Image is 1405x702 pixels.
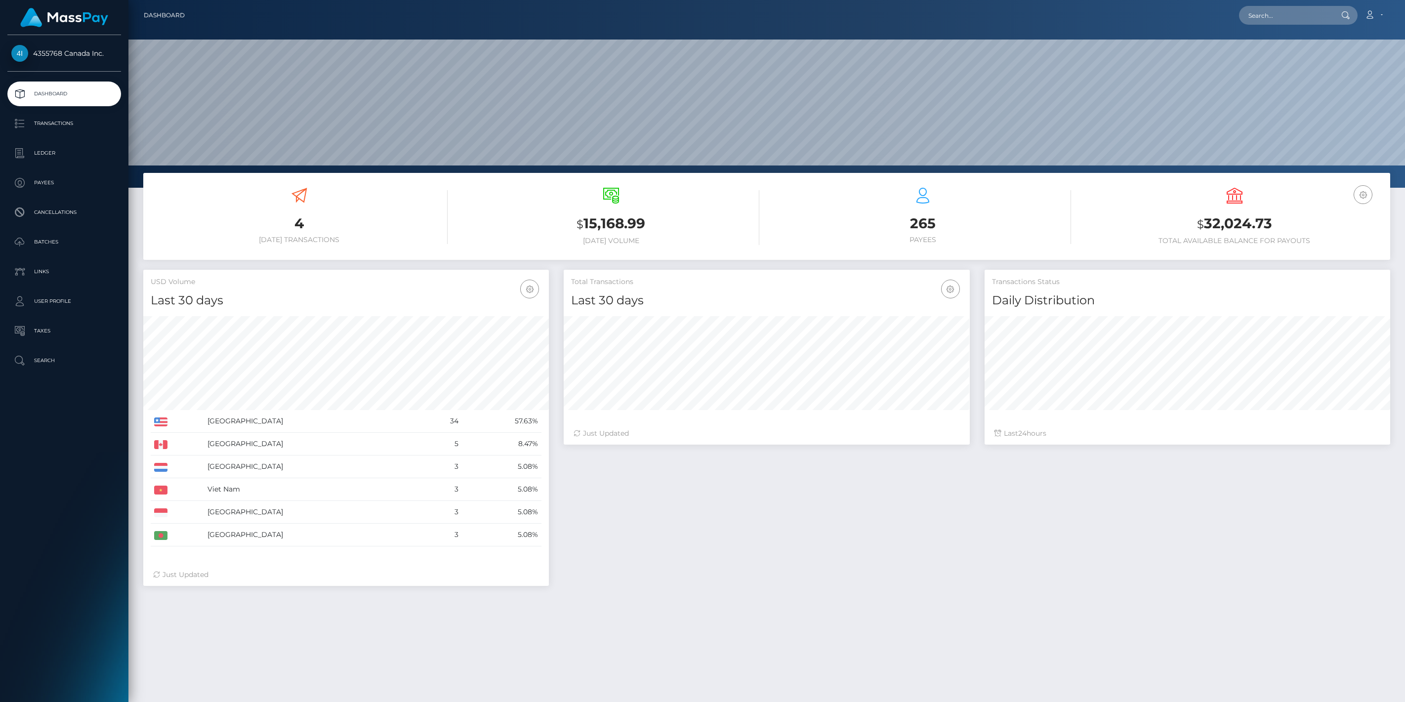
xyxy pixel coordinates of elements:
[571,292,962,309] h4: Last 30 days
[11,264,117,279] p: Links
[154,463,167,472] img: NL.png
[774,236,1071,244] h6: Payees
[462,410,541,433] td: 57.63%
[11,235,117,249] p: Batches
[151,214,448,233] h3: 4
[422,478,462,501] td: 3
[422,410,462,433] td: 34
[151,236,448,244] h6: [DATE] Transactions
[7,82,121,106] a: Dashboard
[7,111,121,136] a: Transactions
[151,292,541,309] h4: Last 30 days
[11,116,117,131] p: Transactions
[462,214,759,234] h3: 15,168.99
[7,348,121,373] a: Search
[462,433,541,455] td: 8.47%
[422,433,462,455] td: 5
[462,524,541,546] td: 5.08%
[774,214,1071,233] h3: 265
[992,277,1383,287] h5: Transactions Status
[204,410,422,433] td: [GEOGRAPHIC_DATA]
[7,141,121,165] a: Ledger
[144,5,185,26] a: Dashboard
[154,440,167,449] img: CA.png
[204,524,422,546] td: [GEOGRAPHIC_DATA]
[11,294,117,309] p: User Profile
[204,433,422,455] td: [GEOGRAPHIC_DATA]
[1239,6,1332,25] input: Search...
[571,277,962,287] h5: Total Transactions
[7,200,121,225] a: Cancellations
[462,478,541,501] td: 5.08%
[154,486,167,495] img: VN.png
[204,455,422,478] td: [GEOGRAPHIC_DATA]
[7,230,121,254] a: Batches
[154,508,167,517] img: ID.png
[154,531,167,540] img: BD.png
[7,170,121,195] a: Payees
[7,289,121,314] a: User Profile
[7,319,121,343] a: Taxes
[994,428,1380,439] div: Last hours
[1197,217,1204,231] small: $
[422,524,462,546] td: 3
[11,175,117,190] p: Payees
[462,455,541,478] td: 5.08%
[11,146,117,161] p: Ledger
[154,417,167,426] img: US.png
[577,217,583,231] small: $
[7,49,121,58] span: 4355768 Canada Inc.
[422,501,462,524] td: 3
[204,501,422,524] td: [GEOGRAPHIC_DATA]
[462,237,759,245] h6: [DATE] Volume
[7,259,121,284] a: Links
[1086,214,1383,234] h3: 32,024.73
[422,455,462,478] td: 3
[11,205,117,220] p: Cancellations
[1086,237,1383,245] h6: Total Available Balance for Payouts
[992,292,1383,309] h4: Daily Distribution
[11,86,117,101] p: Dashboard
[20,8,108,27] img: MassPay Logo
[462,501,541,524] td: 5.08%
[151,277,541,287] h5: USD Volume
[153,570,539,580] div: Just Updated
[11,45,28,62] img: 4355768 Canada Inc.
[574,428,959,439] div: Just Updated
[11,324,117,338] p: Taxes
[11,353,117,368] p: Search
[1018,429,1027,438] span: 24
[204,478,422,501] td: Viet Nam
